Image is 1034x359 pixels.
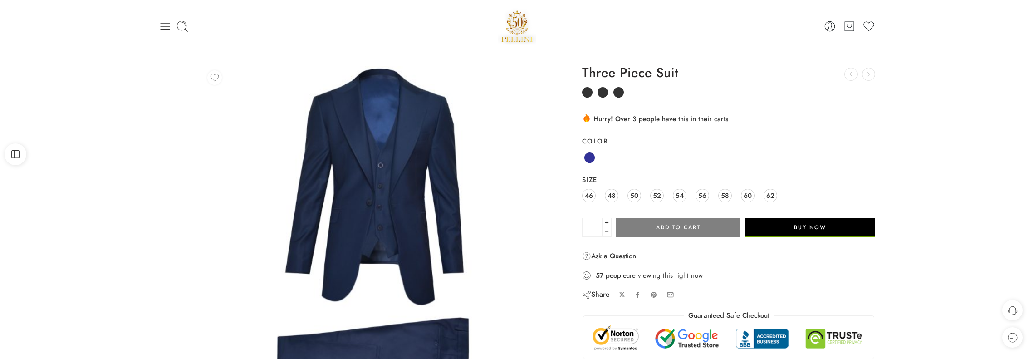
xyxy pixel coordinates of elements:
[616,218,740,237] button: Add to cart
[582,290,610,300] div: Share
[823,20,836,33] a: Login / Register
[696,189,709,202] a: 56
[582,137,876,146] label: Color
[843,20,856,33] a: Cart
[630,189,638,202] span: 50
[698,189,706,202] span: 56
[590,325,867,352] img: Trust
[766,189,774,202] span: 62
[582,66,876,80] h1: Three Piece Suit
[744,189,752,202] span: 60
[596,271,603,280] strong: 57
[650,189,664,202] a: 52
[764,189,777,202] a: 62
[862,20,875,33] a: Wishlist
[673,189,686,202] a: 54
[606,271,627,280] strong: people
[721,189,729,202] span: 58
[605,189,618,202] a: 48
[718,189,732,202] a: 58
[634,291,641,298] a: Share on Facebook
[582,175,876,184] label: Size
[585,189,593,202] span: 46
[582,270,876,280] div: are viewing this right now
[619,291,626,298] a: Share on X
[582,113,876,124] div: Hurry! Over 3 people have this in their carts
[608,189,615,202] span: 48
[741,189,755,202] a: 60
[653,189,661,202] span: 52
[498,7,537,45] img: Pellini
[666,291,674,299] a: Email to your friends
[627,189,641,202] a: 50
[676,189,684,202] span: 54
[745,218,875,237] button: Buy Now
[582,189,596,202] a: 46
[498,7,537,45] a: Pellini -
[650,291,657,299] a: Pin on Pinterest
[684,311,774,320] legend: Guaranteed Safe Checkout
[582,251,636,261] a: Ask a Question
[582,218,603,237] input: Product quantity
